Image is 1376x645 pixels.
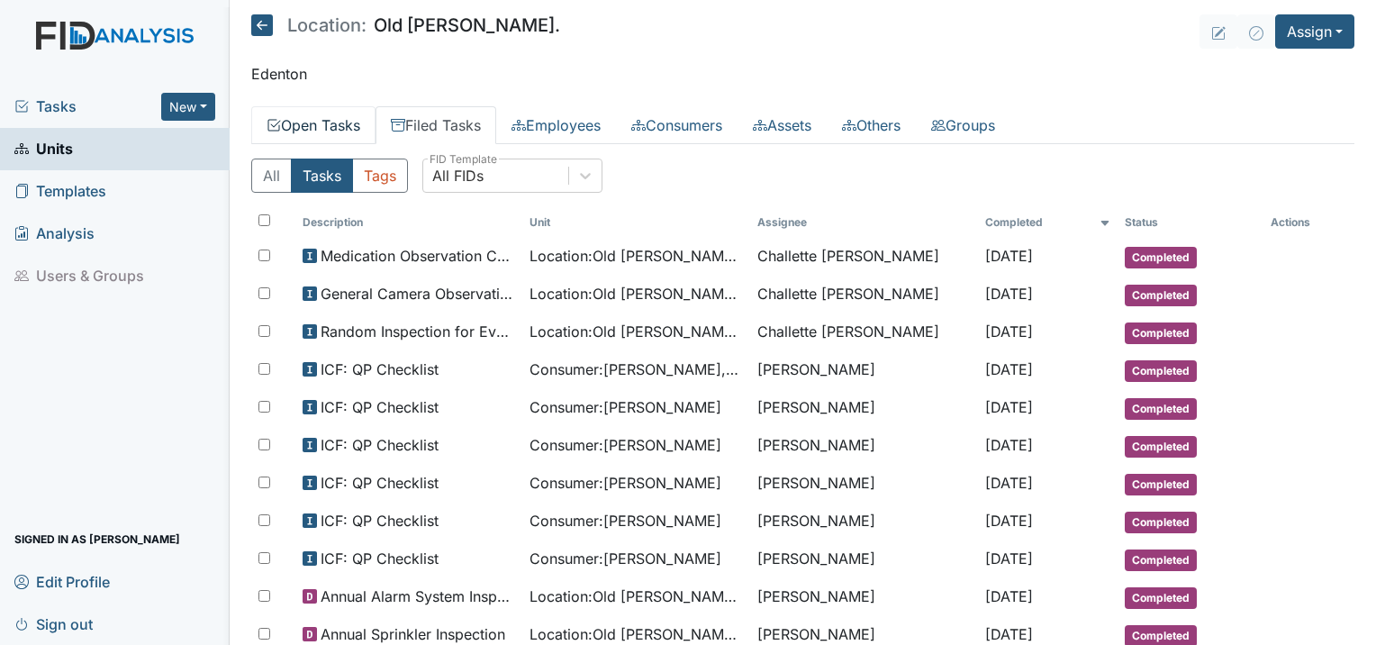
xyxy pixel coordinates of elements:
[750,503,978,541] td: [PERSON_NAME]
[352,159,408,193] button: Tags
[916,106,1010,144] a: Groups
[750,578,978,616] td: [PERSON_NAME]
[985,285,1033,303] span: [DATE]
[750,389,978,427] td: [PERSON_NAME]
[530,321,743,342] span: Location : Old [PERSON_NAME].
[14,610,93,638] span: Sign out
[251,159,292,193] button: All
[985,550,1033,568] span: [DATE]
[251,14,560,36] h5: Old [PERSON_NAME].
[321,434,439,456] span: ICF: QP Checklist
[1125,512,1197,533] span: Completed
[750,276,978,313] td: Challette [PERSON_NAME]
[14,177,106,205] span: Templates
[985,360,1033,378] span: [DATE]
[321,510,439,531] span: ICF: QP Checklist
[1263,207,1353,238] th: Actions
[530,359,743,380] span: Consumer : [PERSON_NAME], [GEOGRAPHIC_DATA]
[1125,322,1197,344] span: Completed
[258,214,270,226] input: Toggle All Rows Selected
[750,351,978,389] td: [PERSON_NAME]
[291,159,353,193] button: Tasks
[321,623,505,645] span: Annual Sprinkler Inspection
[978,207,1118,238] th: Toggle SortBy
[1125,587,1197,609] span: Completed
[530,245,743,267] span: Location : Old [PERSON_NAME].
[750,541,978,578] td: [PERSON_NAME]
[1125,360,1197,382] span: Completed
[985,436,1033,454] span: [DATE]
[321,396,439,418] span: ICF: QP Checklist
[530,548,721,569] span: Consumer : [PERSON_NAME]
[530,434,721,456] span: Consumer : [PERSON_NAME]
[738,106,827,144] a: Assets
[432,165,484,186] div: All FIDs
[985,474,1033,492] span: [DATE]
[1125,436,1197,458] span: Completed
[1275,14,1354,49] button: Assign
[321,245,516,267] span: Medication Observation Checklist
[14,95,161,117] a: Tasks
[287,16,367,34] span: Location:
[321,586,516,607] span: Annual Alarm System Inspection
[985,247,1033,265] span: [DATE]
[985,625,1033,643] span: [DATE]
[1125,398,1197,420] span: Completed
[750,465,978,503] td: [PERSON_NAME]
[321,359,439,380] span: ICF: QP Checklist
[14,220,95,248] span: Analysis
[295,207,523,238] th: Toggle SortBy
[750,238,978,276] td: Challette [PERSON_NAME]
[321,283,516,304] span: General Camera Observation
[616,106,738,144] a: Consumers
[14,135,73,163] span: Units
[985,512,1033,530] span: [DATE]
[530,472,721,494] span: Consumer : [PERSON_NAME]
[750,313,978,351] td: Challette [PERSON_NAME]
[530,283,743,304] span: Location : Old [PERSON_NAME].
[750,207,978,238] th: Assignee
[827,106,916,144] a: Others
[14,525,180,553] span: Signed in as [PERSON_NAME]
[251,106,376,144] a: Open Tasks
[750,427,978,465] td: [PERSON_NAME]
[1125,285,1197,306] span: Completed
[251,159,408,193] div: Type filter
[530,396,721,418] span: Consumer : [PERSON_NAME]
[14,568,110,595] span: Edit Profile
[985,587,1033,605] span: [DATE]
[530,586,743,607] span: Location : Old [PERSON_NAME].
[321,321,516,342] span: Random Inspection for Evening
[1125,474,1197,495] span: Completed
[1125,247,1197,268] span: Completed
[530,510,721,531] span: Consumer : [PERSON_NAME]
[376,106,496,144] a: Filed Tasks
[496,106,616,144] a: Employees
[1118,207,1263,238] th: Toggle SortBy
[522,207,750,238] th: Toggle SortBy
[985,322,1033,341] span: [DATE]
[321,472,439,494] span: ICF: QP Checklist
[985,398,1033,416] span: [DATE]
[530,623,743,645] span: Location : Old [PERSON_NAME].
[1125,550,1197,571] span: Completed
[251,63,1354,85] p: Edenton
[161,93,215,121] button: New
[321,548,439,569] span: ICF: QP Checklist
